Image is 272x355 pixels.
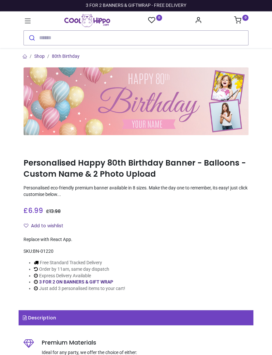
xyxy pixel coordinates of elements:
li: Just add 3 personalised items to your cart! [34,285,125,292]
a: 0 [234,18,249,24]
li: Express Delivery Available [34,273,125,279]
sup: 0 [242,15,249,21]
span: £ [46,208,61,215]
a: Account Info [195,18,202,24]
span: £ [23,206,43,215]
a: 0 [148,16,162,24]
li: Order by 11am, same day dispatch [34,266,125,273]
div: SKU: [23,248,249,255]
span: 6.99 [28,206,43,215]
div: Replace with React App. [23,236,249,243]
a: Shop [34,54,45,59]
i: Add to wishlist [24,223,28,228]
li: Free Standard Tracked Delivery [34,260,125,266]
a: Description [19,310,253,325]
span: BN-01220 [33,249,53,254]
button: Submit [24,31,39,45]
button: Add to wishlistAdd to wishlist [23,220,69,232]
a: Logo of Cool Hippo [64,14,110,27]
div: 3 FOR 2 BANNERS & GIFTWRAP - FREE DELIVERY [86,2,186,9]
img: Cool Hippo [64,14,110,27]
span: 13.98 [49,208,61,215]
h5: Premium Materials [42,339,249,347]
a: 3 FOR 2 ON BANNERS & GIFT WRAP [39,279,113,284]
a: 80th Birthday [52,54,80,59]
p: Personalised eco-friendly premium banner available in 8 sizes. Make the day one to remember, its ... [23,185,249,198]
sup: 0 [156,15,162,21]
img: Personalised Happy 80th Birthday Banner - Balloons - Custom Name & 2 Photo Upload [23,67,249,135]
h1: Personalised Happy 80th Birthday Banner - Balloons - Custom Name & 2 Photo Upload [23,157,249,180]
